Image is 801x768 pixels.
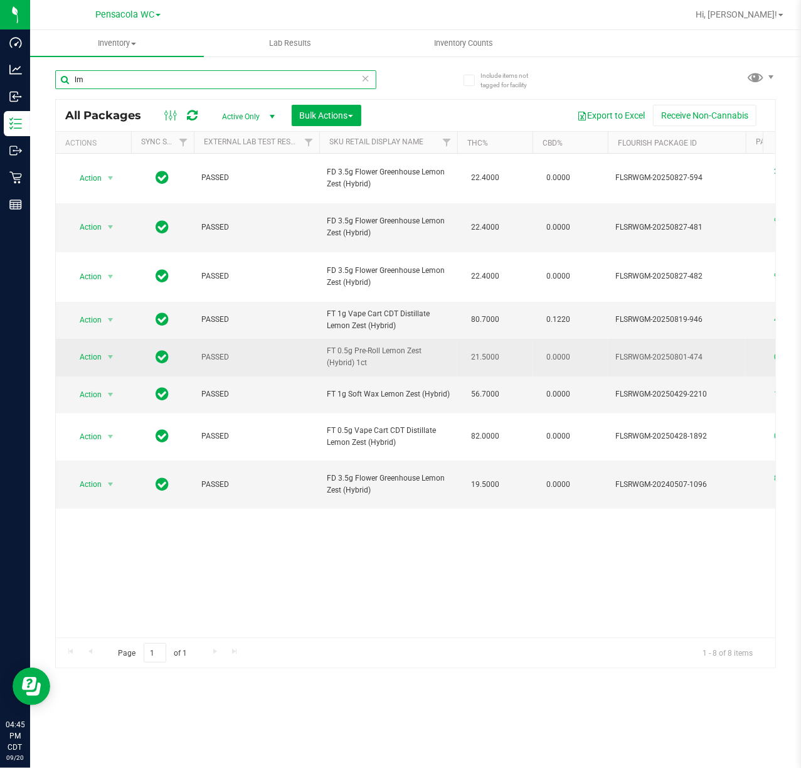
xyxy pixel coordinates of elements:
[465,385,506,403] span: 56.7000
[653,105,756,126] button: Receive Non-Cannabis
[103,311,119,329] span: select
[299,132,319,153] a: Filter
[103,268,119,285] span: select
[540,427,576,445] span: 0.0000
[467,139,488,147] a: THC%
[465,169,506,187] span: 22.4000
[201,270,312,282] span: PASSED
[9,117,22,130] inline-svg: Inventory
[9,144,22,157] inline-svg: Outbound
[103,428,119,445] span: select
[540,218,576,237] span: 0.0000
[68,268,102,285] span: Action
[615,388,738,400] span: FLSRWGM-20250429-2210
[68,476,102,493] span: Action
[327,345,450,369] span: FT 0.5g Pre-Roll Lemon Zest (Hybrid) 1ct
[173,132,194,153] a: Filter
[417,38,510,49] span: Inventory Counts
[9,63,22,76] inline-svg: Analytics
[9,90,22,103] inline-svg: Inbound
[141,137,189,146] a: Sync Status
[201,221,312,233] span: PASSED
[95,9,154,20] span: Pensacola WC
[465,476,506,494] span: 19.5000
[252,38,328,49] span: Lab Results
[201,479,312,491] span: PASSED
[68,428,102,445] span: Action
[65,139,126,147] div: Actions
[543,139,563,147] a: CBD%
[201,314,312,326] span: PASSED
[327,166,450,190] span: FD 3.5g Flower Greenhouse Lemon Zest (Hybrid)
[65,109,154,122] span: All Packages
[201,351,312,363] span: PASSED
[156,348,169,366] span: In Sync
[465,218,506,237] span: 22.4000
[107,643,198,663] span: Page of 1
[327,215,450,239] span: FD 3.5g Flower Greenhouse Lemon Zest (Hybrid)
[756,137,798,146] a: Package ID
[329,137,423,146] a: Sku Retail Display Name
[327,425,450,449] span: FT 0.5g Vape Cart CDT Distillate Lemon Zest (Hybrid)
[204,30,378,56] a: Lab Results
[30,30,204,56] a: Inventory
[204,137,302,146] a: External Lab Test Result
[615,172,738,184] span: FLSRWGM-20250827-594
[540,169,576,187] span: 0.0000
[540,348,576,366] span: 0.0000
[156,385,169,403] span: In Sync
[9,36,22,49] inline-svg: Dashboard
[68,348,102,366] span: Action
[540,267,576,285] span: 0.0000
[361,70,370,87] span: Clear
[615,270,738,282] span: FLSRWGM-20250827-482
[156,218,169,236] span: In Sync
[465,427,506,445] span: 82.0000
[103,169,119,187] span: select
[13,668,50,705] iframe: Resource center
[615,221,738,233] span: FLSRWGM-20250827-481
[201,172,312,184] span: PASSED
[201,388,312,400] span: PASSED
[68,169,102,187] span: Action
[156,311,169,328] span: In Sync
[156,267,169,285] span: In Sync
[292,105,361,126] button: Bulk Actions
[68,386,102,403] span: Action
[377,30,551,56] a: Inventory Counts
[327,388,450,400] span: FT 1g Soft Wax Lemon Zest (Hybrid)
[465,348,506,366] span: 21.5000
[103,386,119,403] span: select
[615,479,738,491] span: FLSRWGM-20240507-1096
[437,132,457,153] a: Filter
[569,105,653,126] button: Export to Excel
[615,430,738,442] span: FLSRWGM-20250428-1892
[103,218,119,236] span: select
[692,643,763,662] span: 1 - 8 of 8 items
[156,427,169,445] span: In Sync
[618,139,697,147] a: Flourish Package ID
[696,9,777,19] span: Hi, [PERSON_NAME]!
[6,719,24,753] p: 04:45 PM CDT
[327,308,450,332] span: FT 1g Vape Cart CDT Distillate Lemon Zest (Hybrid)
[465,311,506,329] span: 80.7000
[144,643,166,663] input: 1
[55,70,376,89] input: Search Package ID, Item Name, SKU, Lot or Part Number...
[6,753,24,762] p: 09/20
[30,38,204,49] span: Inventory
[68,311,102,329] span: Action
[103,348,119,366] span: select
[480,71,543,90] span: Include items not tagged for facility
[615,351,738,363] span: FLSRWGM-20250801-474
[201,430,312,442] span: PASSED
[540,385,576,403] span: 0.0000
[327,265,450,289] span: FD 3.5g Flower Greenhouse Lemon Zest (Hybrid)
[68,218,102,236] span: Action
[156,169,169,186] span: In Sync
[615,314,738,326] span: FLSRWGM-20250819-946
[540,476,576,494] span: 0.0000
[465,267,506,285] span: 22.4000
[156,476,169,493] span: In Sync
[9,171,22,184] inline-svg: Retail
[103,476,119,493] span: select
